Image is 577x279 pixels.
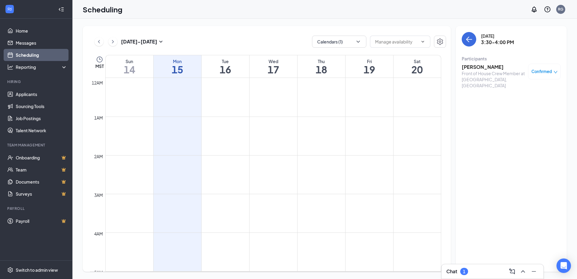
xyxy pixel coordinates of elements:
div: Sun [106,58,153,64]
div: 12am [91,79,104,86]
div: Front of House Crew Member at [GEOGRAPHIC_DATA], [GEOGRAPHIC_DATA] [462,70,525,88]
svg: QuestionInfo [544,6,551,13]
div: Wed [250,58,297,64]
button: ChevronRight [108,37,117,46]
button: ComposeMessage [507,267,517,276]
svg: ComposeMessage [508,268,516,275]
svg: WorkstreamLogo [7,6,13,12]
div: Open Intercom Messenger [556,258,571,273]
h3: 3:30-4:00 PM [481,39,514,46]
a: September 19, 2025 [346,55,393,78]
svg: ChevronLeft [96,38,102,45]
h1: 16 [202,64,249,75]
div: [DATE] [481,33,514,39]
button: ChevronLeft [94,37,104,46]
h1: 19 [346,64,393,75]
a: September 15, 2025 [154,55,201,78]
div: Payroll [7,206,66,211]
a: Messages [16,37,67,49]
button: Calendars (1)ChevronDown [312,36,366,48]
div: Mon [154,58,201,64]
a: Talent Network [16,124,67,136]
h1: 20 [394,64,441,75]
a: September 14, 2025 [106,55,153,78]
span: MST [95,63,104,69]
h3: [PERSON_NAME] [462,64,525,70]
h1: 14 [106,64,153,75]
svg: Notifications [531,6,538,13]
div: Participants [462,56,561,62]
svg: Analysis [7,64,13,70]
div: Sat [394,58,441,64]
span: down [553,70,558,74]
a: Job Postings [16,112,67,124]
a: September 20, 2025 [394,55,441,78]
button: ChevronUp [518,267,528,276]
a: PayrollCrown [16,215,67,227]
h1: 17 [250,64,297,75]
div: 3am [93,192,104,198]
a: Sourcing Tools [16,100,67,112]
a: OnboardingCrown [16,152,67,164]
a: Home [16,25,67,37]
svg: Collapse [58,6,64,12]
div: 1am [93,114,104,121]
div: Thu [298,58,345,64]
div: Reporting [16,64,68,70]
a: DocumentsCrown [16,176,67,188]
div: Tue [202,58,249,64]
div: RG [558,7,563,12]
div: 5am [93,269,104,276]
a: September 17, 2025 [250,55,297,78]
svg: ArrowLeft [465,36,473,43]
h3: [DATE] - [DATE] [121,38,157,45]
div: 4am [93,230,104,237]
svg: ChevronDown [420,39,425,44]
h1: Scheduling [83,4,123,14]
button: back-button [462,32,476,46]
svg: ChevronUp [519,268,527,275]
a: Applicants [16,88,67,100]
svg: Clock [96,56,103,63]
div: Team Management [7,143,66,148]
span: Confirmed [531,69,552,75]
div: 2am [93,153,104,160]
svg: ChevronRight [110,38,116,45]
div: 1 [463,269,465,274]
div: Switch to admin view [16,267,58,273]
input: Manage availability [375,38,418,45]
svg: SmallChevronDown [157,38,164,45]
div: Hiring [7,79,66,84]
svg: Minimize [530,268,537,275]
h3: Chat [446,268,457,275]
a: TeamCrown [16,164,67,176]
svg: Settings [7,267,13,273]
h1: 15 [154,64,201,75]
button: Minimize [529,267,539,276]
svg: Settings [436,38,444,45]
a: September 16, 2025 [202,55,249,78]
a: September 18, 2025 [298,55,345,78]
a: SurveysCrown [16,188,67,200]
button: Settings [434,36,446,48]
div: Fri [346,58,393,64]
h1: 18 [298,64,345,75]
a: Scheduling [16,49,67,61]
svg: ChevronDown [355,39,361,45]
